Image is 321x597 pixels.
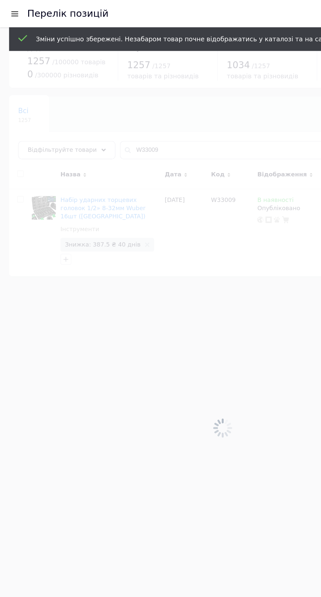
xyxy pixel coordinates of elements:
[238,5,267,15] button: Експорт
[20,7,78,13] div: Перелік позицій
[273,5,314,15] button: Додати товар
[26,25,289,31] div: Зміни успішно збережені. Незабаром товар почне відображатись у каталозі та на сайті компанії
[278,8,309,12] span: Додати товар
[243,8,261,12] span: Експорт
